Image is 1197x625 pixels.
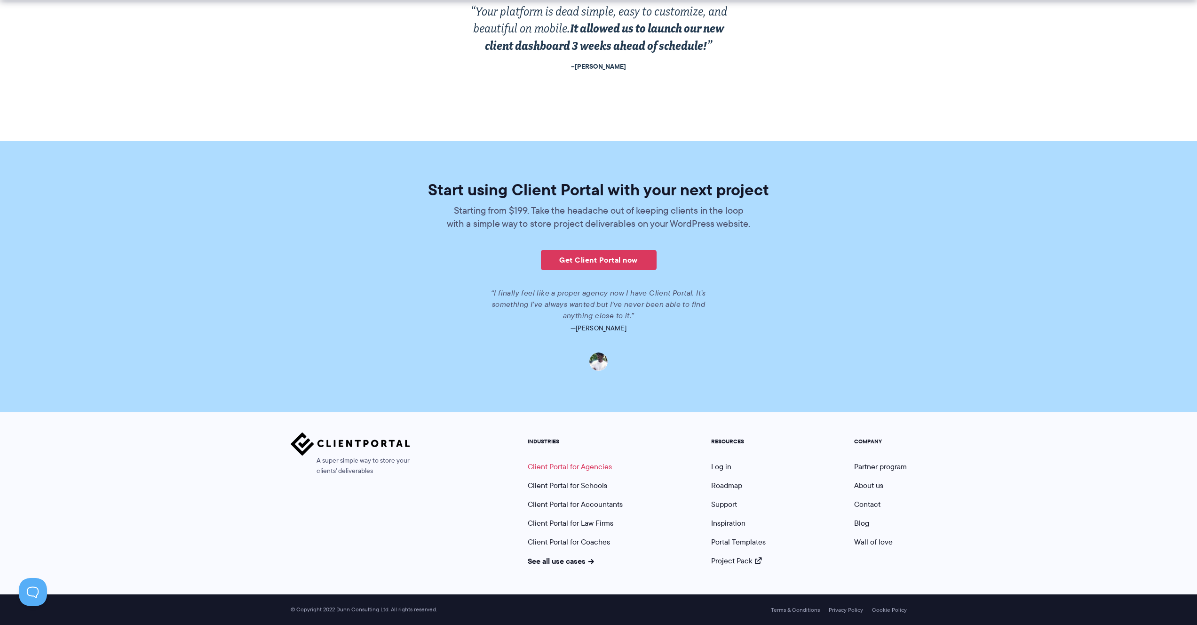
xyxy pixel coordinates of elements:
[334,182,863,198] h2: Start using Client Portal with your next project
[528,499,623,510] a: Client Portal for Accountants
[872,607,907,613] a: Cookie Policy
[711,461,731,472] a: Log in
[334,321,863,335] p: —[PERSON_NAME]
[711,537,766,547] a: Portal Templates
[528,480,607,491] a: Client Portal for Schools
[485,21,724,52] strong: It allowed us to launch our new client dashboard 3 weeks ahead of schedule!”
[528,438,623,445] h5: INDUSTRIES
[19,578,47,606] iframe: Toggle Customer Support
[854,537,893,547] a: Wall of love
[528,461,612,472] a: Client Portal for Agencies
[462,61,735,72] footer: –[PERSON_NAME]
[528,537,610,547] a: Client Portal for Coaches
[711,480,742,491] a: Roadmap
[854,438,907,445] h5: COMPANY
[528,555,595,567] a: See all use cases
[479,288,719,321] p: “I finally feel like a proper agency now I have Client Portal. It’s something I’ve always wanted ...
[528,518,613,529] a: Client Portal for Law Firms
[854,499,880,510] a: Contact
[854,480,883,491] a: About us
[541,250,657,270] a: Get Client Portal now
[829,607,863,613] a: Privacy Policy
[446,204,752,230] p: Starting from $199. Take the headache out of keeping clients in the loop with a simple way to sto...
[462,3,735,54] p: “Your platform is dead simple, easy to customize, and beautiful on mobile.
[711,518,745,529] a: Inspiration
[854,461,907,472] a: Partner program
[854,518,869,529] a: Blog
[286,606,442,613] span: © Copyright 2022 Dunn Consulting Ltd. All rights reserved.
[711,555,762,566] a: Project Pack
[771,607,820,613] a: Terms & Conditions
[291,456,410,476] span: A super simple way to store your clients' deliverables
[711,438,766,445] h5: RESOURCES
[711,499,737,510] a: Support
